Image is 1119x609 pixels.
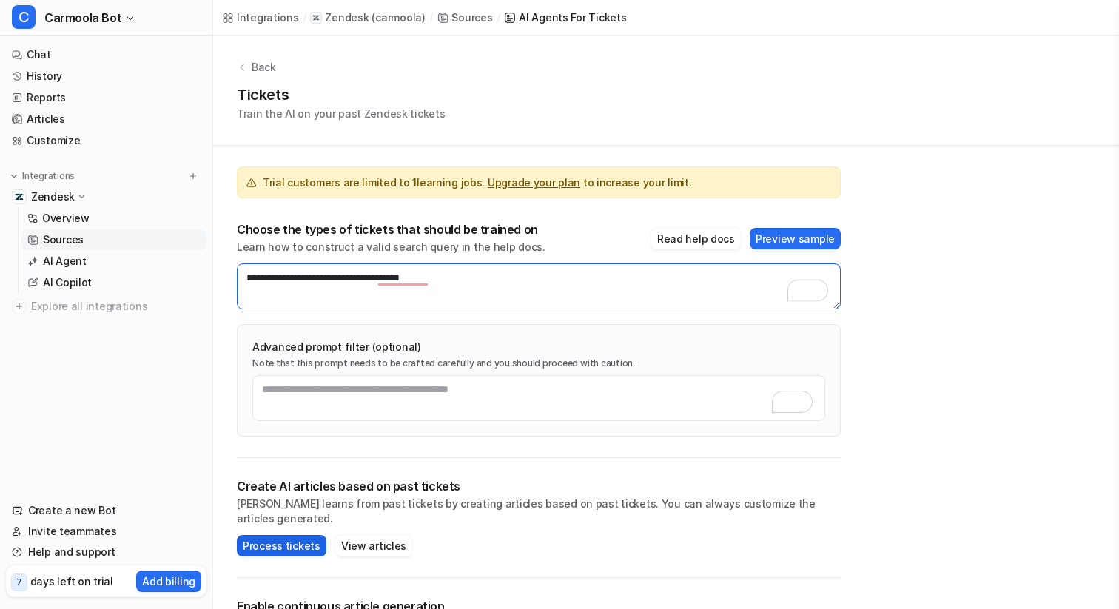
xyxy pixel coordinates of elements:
[44,7,121,28] span: Carmoola Bot
[310,10,425,25] a: Zendesk(carmoola)
[142,573,195,589] p: Add billing
[6,109,206,129] a: Articles
[43,232,84,247] p: Sources
[9,171,19,181] img: expand menu
[6,130,206,151] a: Customize
[237,106,446,121] p: Train the AI on your past Zendesk tickets
[252,59,276,75] p: Back
[21,229,206,250] a: Sources
[335,535,412,556] button: View articles
[43,254,87,269] p: AI Agent
[6,296,206,317] a: Explore all integrations
[15,192,24,201] img: Zendesk
[6,66,206,87] a: History
[237,222,545,237] p: Choose the types of tickets that should be trained on
[21,272,206,293] a: AI Copilot
[222,10,299,25] a: Integrations
[451,10,492,25] div: Sources
[252,340,825,354] p: Advanced prompt filter (optional)
[6,500,206,521] a: Create a new Bot
[750,228,841,249] button: Preview sample
[12,5,36,29] span: C
[237,497,841,526] p: [PERSON_NAME] learns from past tickets by creating articles based on past tickets. You can always...
[237,263,841,309] textarea: To enrich screen reader interactions, please activate Accessibility in Grammarly extension settings
[30,573,113,589] p: days left on trial
[136,571,201,592] button: Add billing
[6,87,206,108] a: Reports
[237,479,841,494] p: Create AI articles based on past tickets
[43,275,92,290] p: AI Copilot
[488,176,580,189] a: Upgrade your plan
[237,535,326,556] button: Process tickets
[31,189,75,204] p: Zendesk
[237,10,299,25] div: Integrations
[42,211,90,226] p: Overview
[12,299,27,314] img: explore all integrations
[6,521,206,542] a: Invite teammates
[252,357,825,369] p: Note that this prompt needs to be crafted carefully and you should proceed with caution.
[6,169,79,184] button: Integrations
[6,44,206,65] a: Chat
[16,576,22,589] p: 7
[22,170,75,182] p: Integrations
[237,84,446,106] h1: Tickets
[437,10,492,25] a: Sources
[372,10,425,25] p: ( carmoola )
[303,11,306,24] span: /
[31,295,201,318] span: Explore all integrations
[504,10,626,25] a: AI Agents for tickets
[237,240,545,255] p: Learn how to construct a valid search query in the help docs.
[21,208,206,229] a: Overview
[21,251,206,272] a: AI Agent
[263,175,691,190] span: Trial customers are limited to 1 learning jobs. to increase your limit.
[188,171,198,181] img: menu_add.svg
[651,228,741,249] button: Read help docs
[252,375,825,421] textarea: To enrich screen reader interactions, please activate Accessibility in Grammarly extension settings
[6,542,206,562] a: Help and support
[325,10,369,25] p: Zendesk
[430,11,433,24] span: /
[519,10,626,25] div: AI Agents for tickets
[497,11,500,24] span: /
